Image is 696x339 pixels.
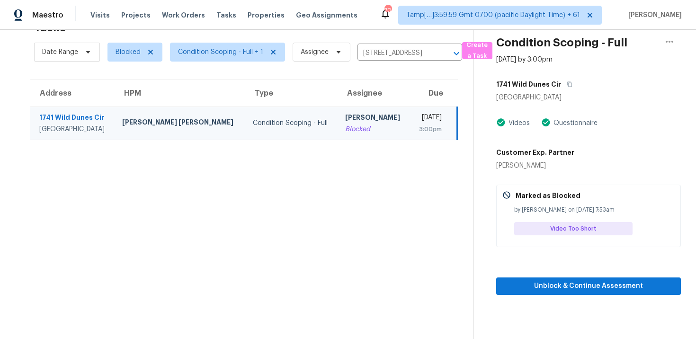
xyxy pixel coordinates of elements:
[410,80,457,107] th: Due
[467,40,488,62] span: Create a Task
[121,10,151,20] span: Projects
[496,38,627,47] h2: Condition Scoping - Full
[34,23,66,32] h2: Tasks
[506,118,530,128] div: Videos
[462,42,492,59] button: Create a Task
[178,47,263,57] span: Condition Scoping - Full + 1
[245,80,338,107] th: Type
[561,76,574,93] button: Copy Address
[115,80,245,107] th: HPM
[496,148,574,157] h5: Customer Exp. Partner
[39,125,107,134] div: [GEOGRAPHIC_DATA]
[418,125,442,134] div: 3:00pm
[516,191,580,200] p: Marked as Blocked
[162,10,205,20] span: Work Orders
[338,80,410,107] th: Assignee
[496,161,574,170] div: [PERSON_NAME]
[496,117,506,127] img: Artifact Present Icon
[296,10,357,20] span: Geo Assignments
[496,80,561,89] h5: 1741 Wild Dunes Cir
[551,118,598,128] div: Questionnaire
[90,10,110,20] span: Visits
[301,47,329,57] span: Assignee
[496,55,553,64] div: [DATE] by 3:00pm
[496,277,681,295] button: Unblock & Continue Assessment
[514,205,675,214] div: by [PERSON_NAME] on [DATE] 7:53am
[502,191,511,199] img: Gray Cancel Icon
[625,10,682,20] span: [PERSON_NAME]
[496,93,681,102] div: [GEOGRAPHIC_DATA]
[450,47,463,60] button: Open
[357,46,436,61] input: Search by address
[42,47,78,57] span: Date Range
[248,10,285,20] span: Properties
[406,10,580,20] span: Tamp[…]3:59:59 Gmt 0700 (pacific Daylight Time) + 61
[550,224,600,233] span: Video Too Short
[116,47,141,57] span: Blocked
[345,125,402,134] div: Blocked
[541,117,551,127] img: Artifact Present Icon
[39,113,107,125] div: 1741 Wild Dunes Cir
[122,117,237,129] div: [PERSON_NAME] [PERSON_NAME]
[253,118,330,128] div: Condition Scoping - Full
[418,113,442,125] div: [DATE]
[32,10,63,20] span: Maestro
[345,113,402,125] div: [PERSON_NAME]
[30,80,115,107] th: Address
[216,12,236,18] span: Tasks
[384,6,391,15] div: 709
[504,280,673,292] span: Unblock & Continue Assessment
